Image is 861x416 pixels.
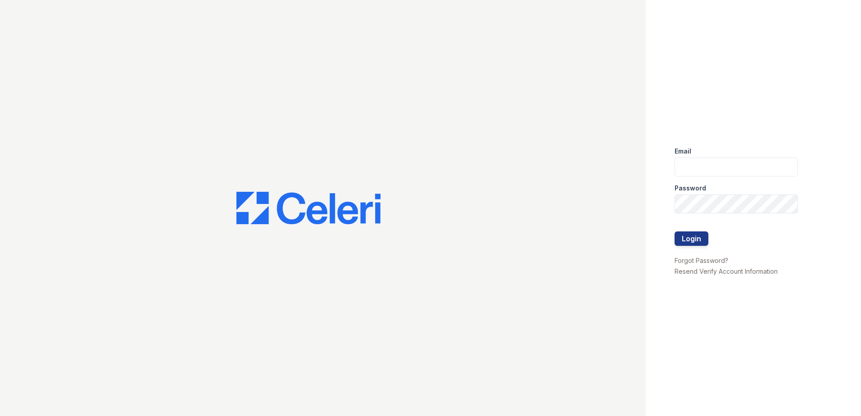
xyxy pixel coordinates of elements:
[675,184,706,193] label: Password
[675,231,708,246] button: Login
[675,257,728,264] a: Forgot Password?
[675,147,691,156] label: Email
[675,267,778,275] a: Resend Verify Account Information
[236,192,381,224] img: CE_Logo_Blue-a8612792a0a2168367f1c8372b55b34899dd931a85d93a1a3d3e32e68fde9ad4.png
